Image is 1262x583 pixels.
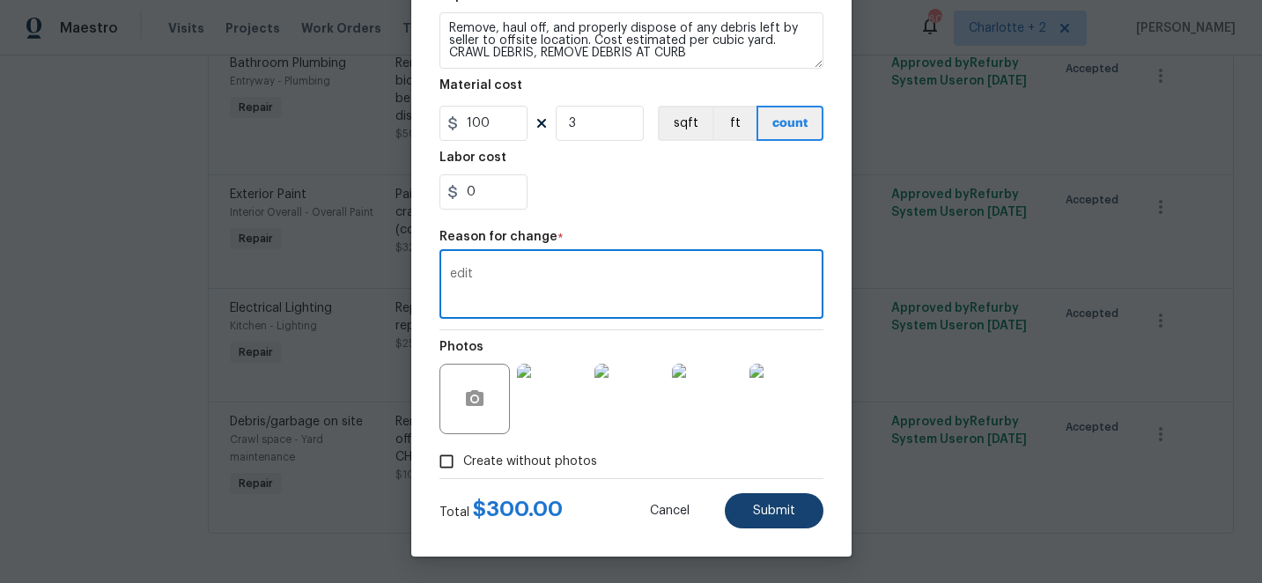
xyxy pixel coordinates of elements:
[658,106,712,141] button: sqft
[622,493,718,528] button: Cancel
[439,341,483,353] h5: Photos
[439,12,823,69] textarea: Remove, haul off, and properly dispose of any debris left by seller to offsite location. Cost est...
[473,498,563,520] span: $ 300.00
[450,268,813,305] textarea: edit
[725,493,823,528] button: Submit
[439,151,506,164] h5: Labor cost
[712,106,756,141] button: ft
[439,500,563,521] div: Total
[753,505,795,518] span: Submit
[439,231,557,243] h5: Reason for change
[463,453,597,471] span: Create without photos
[439,79,522,92] h5: Material cost
[756,106,823,141] button: count
[650,505,690,518] span: Cancel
